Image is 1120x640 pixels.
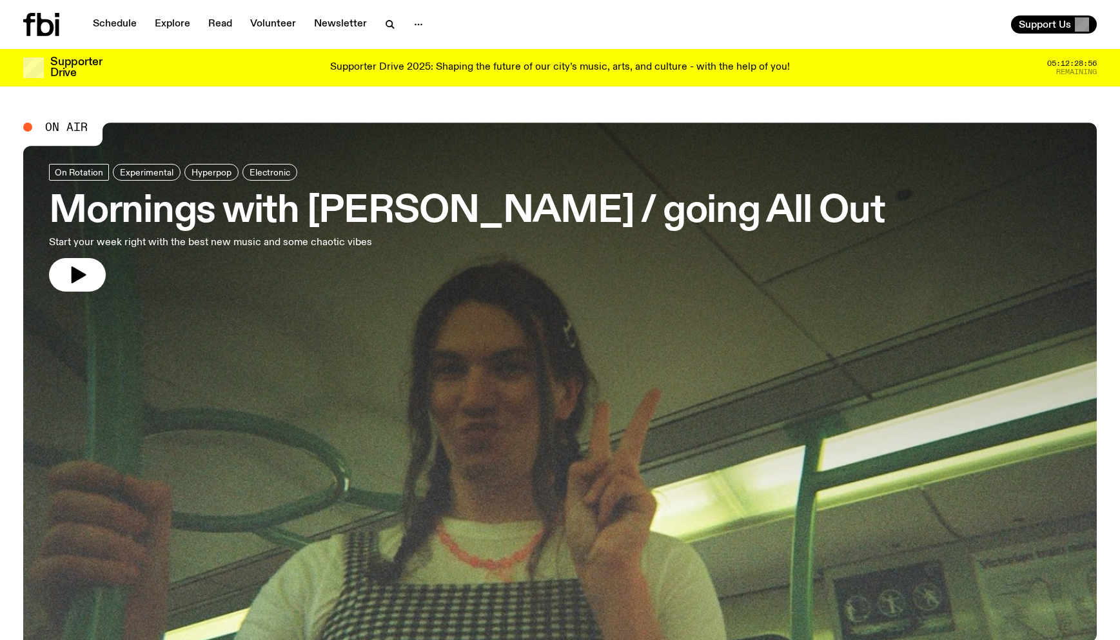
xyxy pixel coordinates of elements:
p: Start your week right with the best new music and some chaotic vibes [49,235,379,250]
span: Electronic [250,167,290,177]
a: Newsletter [306,15,375,34]
span: Support Us [1019,19,1071,30]
a: On Rotation [49,164,109,181]
a: Volunteer [242,15,304,34]
span: On Air [45,121,88,133]
span: 05:12:28:56 [1047,60,1097,67]
a: Mornings with [PERSON_NAME] / going All OutStart your week right with the best new music and some... [49,164,885,292]
a: Electronic [242,164,297,181]
p: Supporter Drive 2025: Shaping the future of our city’s music, arts, and culture - with the help o... [330,62,790,74]
span: On Rotation [55,167,103,177]
h3: Supporter Drive [50,57,102,79]
a: Schedule [85,15,144,34]
span: Hyperpop [192,167,231,177]
h3: Mornings with [PERSON_NAME] / going All Out [49,194,885,230]
span: Experimental [120,167,173,177]
a: Explore [147,15,198,34]
a: Experimental [113,164,181,181]
a: Read [201,15,240,34]
span: Remaining [1056,68,1097,75]
a: Hyperpop [184,164,239,181]
button: Support Us [1011,15,1097,34]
